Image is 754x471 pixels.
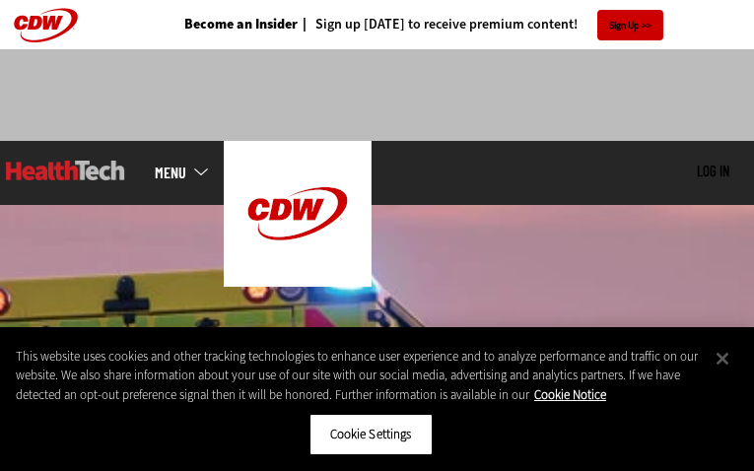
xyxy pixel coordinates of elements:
a: Sign up [DATE] to receive premium content! [298,18,578,32]
img: Home [6,161,125,180]
button: Close [701,337,744,380]
button: Cookie Settings [309,414,433,455]
a: mobile-menu [155,165,224,180]
a: CDW [224,271,372,292]
div: This website uses cookies and other tracking technologies to enhance user experience and to analy... [16,347,701,405]
a: Sign Up [597,10,663,40]
img: Home [224,141,372,287]
a: Become an Insider [184,18,298,32]
a: More information about your privacy [534,386,606,403]
a: Log in [697,162,729,179]
div: User menu [697,163,729,181]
